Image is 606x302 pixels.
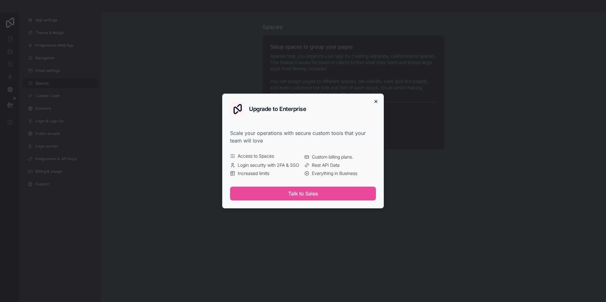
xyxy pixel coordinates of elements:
h2: Upgrade to Enterprise [249,106,306,112]
span: Custom billing plans. [312,154,353,160]
span: Increased limits [238,170,269,177]
div: Scale your operations with secure custom tools that your team will love [230,129,376,144]
span: Rest API Data [312,162,340,168]
span: Access to Spaces [238,153,274,159]
button: Talk to Sales [230,187,376,200]
span: Everything in Business [312,170,357,177]
span: Login security with 2FA & SSO [238,162,299,168]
